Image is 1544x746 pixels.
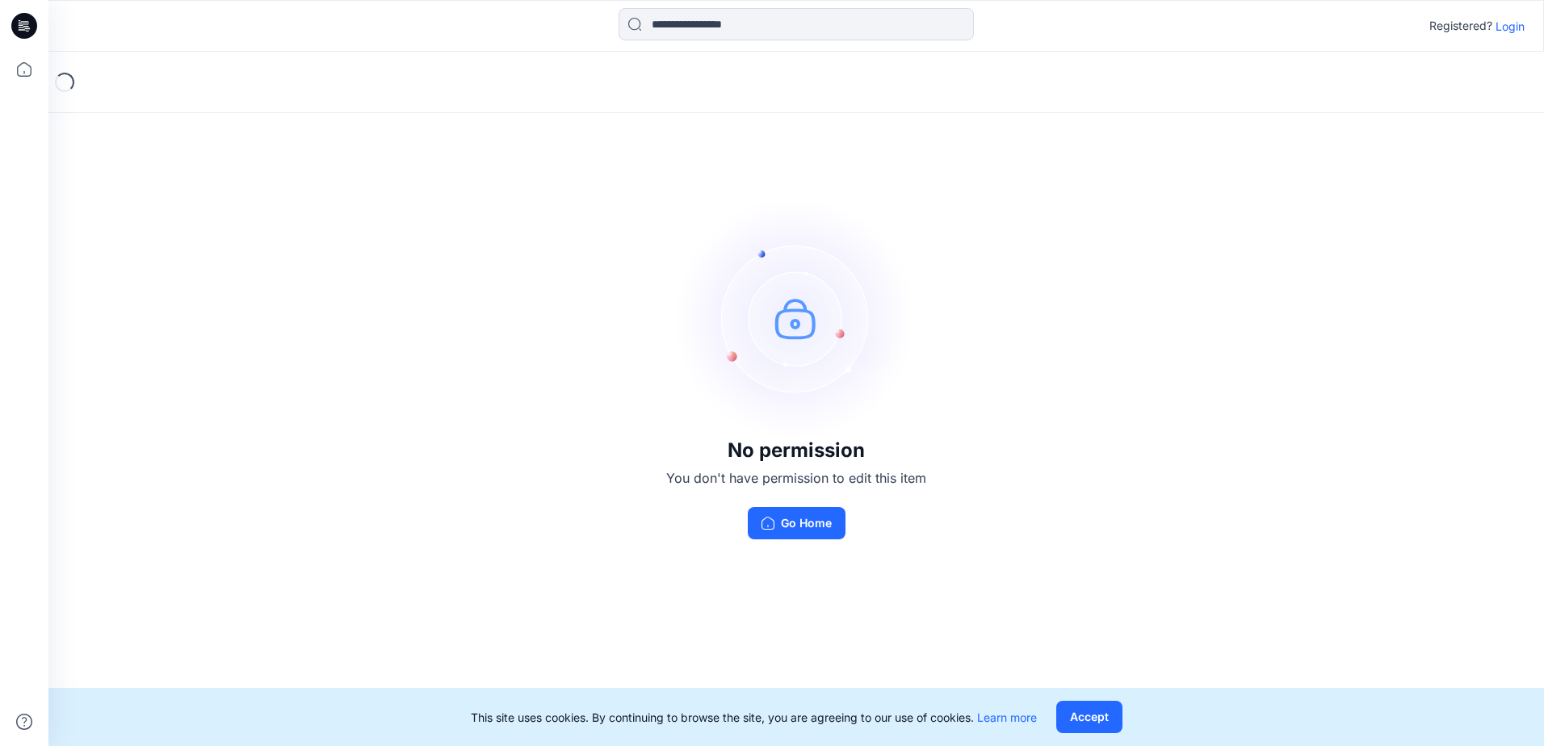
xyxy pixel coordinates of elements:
button: Accept [1056,701,1122,733]
h3: No permission [666,439,926,462]
img: no-perm.svg [675,197,917,439]
a: Learn more [977,710,1037,724]
p: This site uses cookies. By continuing to browse the site, you are agreeing to our use of cookies. [471,709,1037,726]
p: You don't have permission to edit this item [666,468,926,488]
p: Registered? [1429,16,1492,36]
p: Login [1496,18,1525,35]
button: Go Home [748,507,845,539]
